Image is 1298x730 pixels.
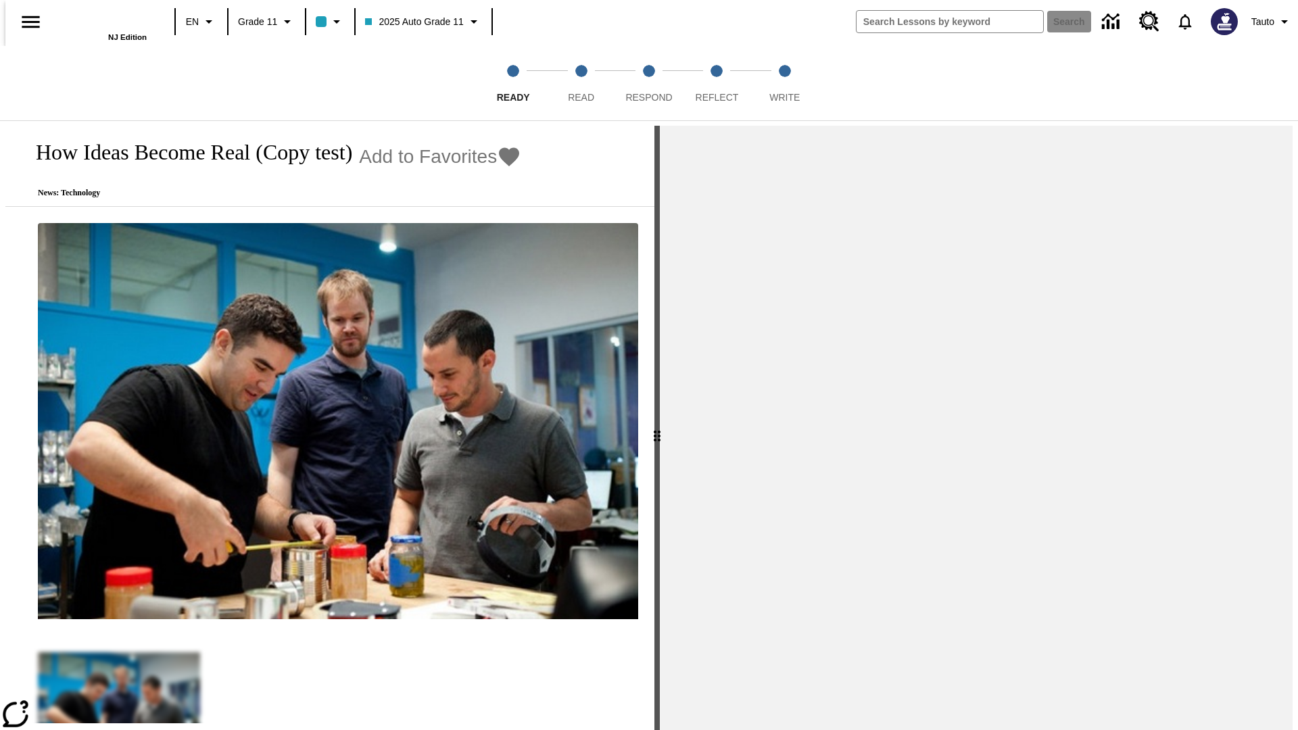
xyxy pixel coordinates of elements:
button: Respond step 3 of 5 [610,46,688,120]
button: Reflect step 4 of 5 [677,46,756,120]
input: search field [857,11,1043,32]
p: News: Technology [22,188,521,198]
button: Class color is light blue. Change class color [310,9,350,34]
button: Grade: Grade 11, Select a grade [233,9,301,34]
span: Add to Favorites [359,146,497,168]
img: Avatar [1211,8,1238,35]
button: Write step 5 of 5 [746,46,824,120]
span: Grade 11 [238,15,277,29]
button: Language: EN, Select a language [180,9,223,34]
div: activity [660,126,1293,730]
a: Resource Center, Will open in new tab [1131,3,1168,40]
button: Open side menu [11,2,51,42]
div: reading [5,126,654,723]
button: Select a new avatar [1203,4,1246,39]
button: Profile/Settings [1246,9,1298,34]
span: 2025 Auto Grade 11 [365,15,463,29]
button: Read step 2 of 5 [542,46,620,120]
span: Respond [625,92,672,103]
button: Add to Favorites - How Ideas Become Real (Copy test) [359,145,521,168]
span: Read [568,92,594,103]
div: Press Enter or Spacebar and then press right and left arrow keys to move the slider [654,126,660,730]
a: Data Center [1094,3,1131,41]
div: Home [59,5,147,41]
span: EN [186,15,199,29]
button: Class: 2025 Auto Grade 11, Select your class [360,9,487,34]
span: Tauto [1251,15,1274,29]
span: Reflect [696,92,739,103]
h1: How Ideas Become Real (Copy test) [22,140,352,165]
span: Ready [497,92,530,103]
span: Write [769,92,800,103]
span: NJ Edition [108,33,147,41]
a: Notifications [1168,4,1203,39]
img: Quirky founder Ben Kaufman tests a new product with co-worker Gaz Brown and product inventor Jon ... [38,223,638,619]
button: Ready step 1 of 5 [474,46,552,120]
